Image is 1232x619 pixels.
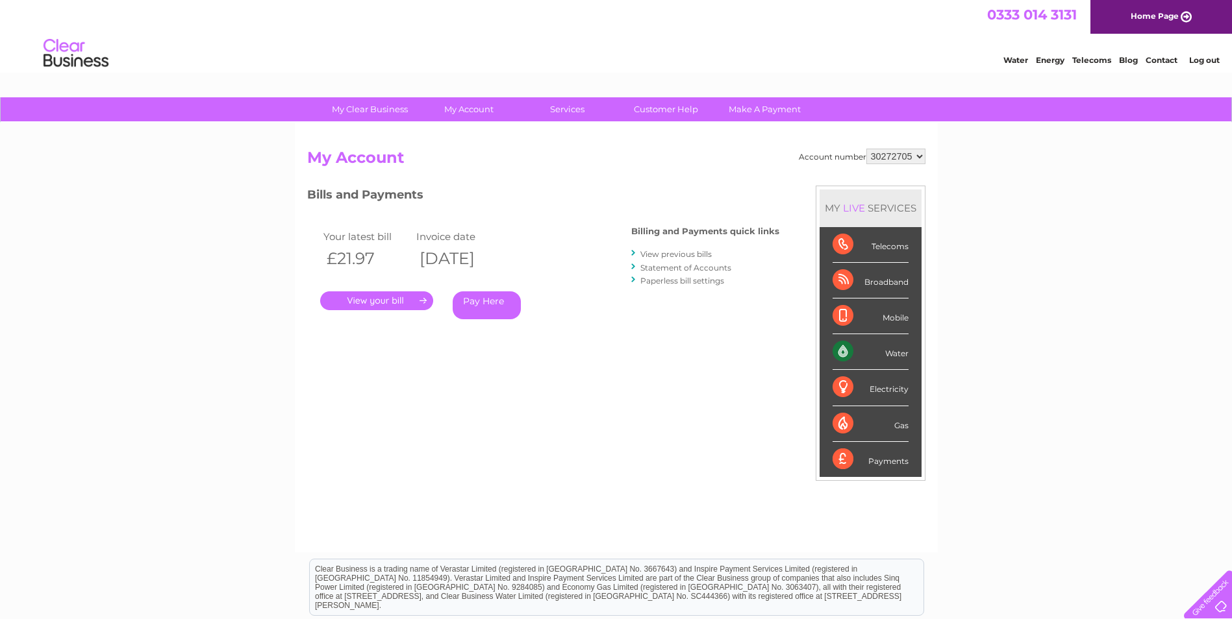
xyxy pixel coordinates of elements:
[514,97,621,121] a: Services
[833,406,909,442] div: Gas
[711,97,818,121] a: Make A Payment
[307,186,779,208] h3: Bills and Payments
[640,249,712,259] a: View previous bills
[320,228,414,245] td: Your latest bill
[1036,55,1064,65] a: Energy
[640,263,731,273] a: Statement of Accounts
[987,6,1077,23] a: 0333 014 3131
[307,149,925,173] h2: My Account
[1119,55,1138,65] a: Blog
[453,291,521,319] a: Pay Here
[799,149,925,164] div: Account number
[413,245,507,272] th: [DATE]
[415,97,522,121] a: My Account
[833,442,909,477] div: Payments
[640,276,724,285] a: Paperless bill settings
[833,370,909,406] div: Electricity
[316,97,423,121] a: My Clear Business
[833,227,909,263] div: Telecoms
[43,34,109,73] img: logo.png
[1003,55,1028,65] a: Water
[833,298,909,334] div: Mobile
[833,263,909,298] div: Broadband
[612,97,720,121] a: Customer Help
[1146,55,1177,65] a: Contact
[310,7,924,63] div: Clear Business is a trading name of Verastar Limited (registered in [GEOGRAPHIC_DATA] No. 3667643...
[833,334,909,370] div: Water
[413,228,507,245] td: Invoice date
[1072,55,1111,65] a: Telecoms
[631,226,779,236] h4: Billing and Payments quick links
[1189,55,1220,65] a: Log out
[320,291,433,310] a: .
[820,189,922,226] div: MY SERVICES
[840,202,868,214] div: LIVE
[320,245,414,272] th: £21.97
